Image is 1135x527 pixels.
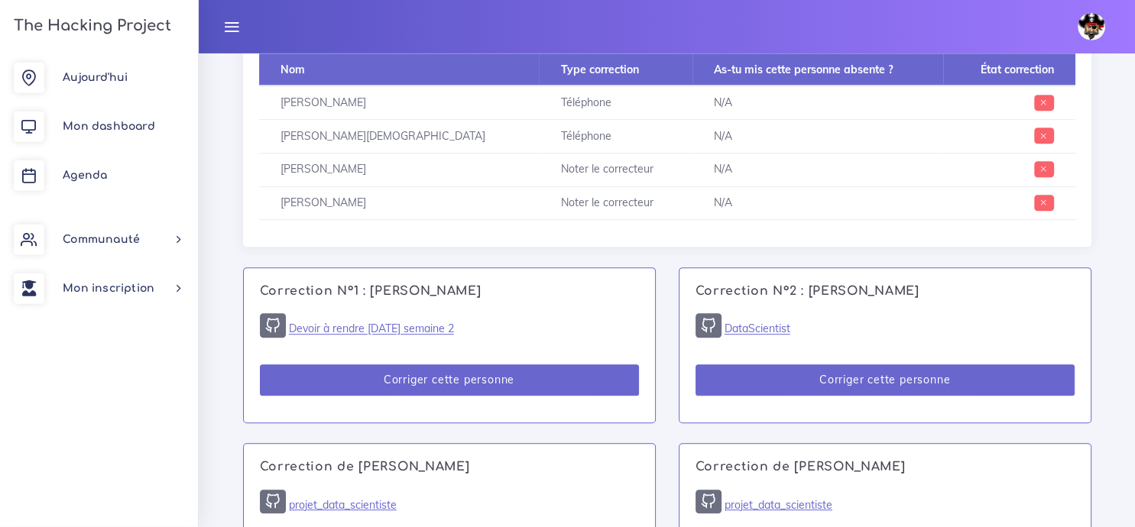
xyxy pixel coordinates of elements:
[259,153,540,186] td: [PERSON_NAME]
[63,283,154,294] span: Mon inscription
[259,53,540,86] th: Nom
[260,364,639,396] button: Corriger cette personne
[539,153,692,186] td: Noter le correcteur
[539,86,692,119] td: Téléphone
[692,186,943,220] td: N/A
[259,86,540,119] td: [PERSON_NAME]
[63,121,155,132] span: Mon dashboard
[943,53,1075,86] th: État correction
[696,284,1075,299] h4: Correction N°2 : [PERSON_NAME]
[259,186,540,220] td: [PERSON_NAME]
[692,120,943,154] td: N/A
[725,322,790,336] a: DataScientist
[63,72,128,83] span: Aujourd'hui
[260,284,639,299] h4: Correction N°1 : [PERSON_NAME]
[260,460,639,474] h4: Correction de [PERSON_NAME]
[692,86,943,119] td: N/A
[289,322,454,336] a: Devoir à rendre [DATE] semaine 2
[63,234,140,245] span: Communauté
[539,53,692,86] th: Type correction
[692,53,943,86] th: As-tu mis cette personne absente ?
[696,460,1075,474] h4: Correction de [PERSON_NAME]
[9,18,171,34] h3: The Hacking Project
[692,153,943,186] td: N/A
[1078,13,1105,40] img: avatar
[696,364,1075,396] button: Corriger cette personne
[63,170,107,181] span: Agenda
[539,186,692,220] td: Noter le correcteur
[259,120,540,154] td: [PERSON_NAME][DEMOGRAPHIC_DATA]
[539,120,692,154] td: Téléphone
[725,498,832,512] a: projet_data_scientiste
[289,498,397,512] a: projet_data_scientiste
